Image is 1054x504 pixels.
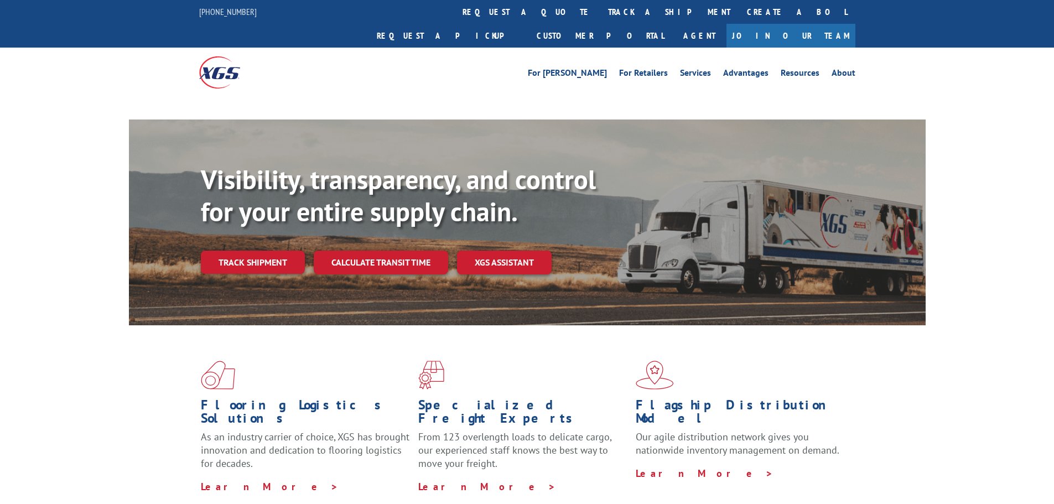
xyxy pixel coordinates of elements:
[314,251,448,274] a: Calculate transit time
[418,398,627,430] h1: Specialized Freight Experts
[418,430,627,480] p: From 123 overlength loads to delicate cargo, our experienced staff knows the best way to move you...
[201,398,410,430] h1: Flooring Logistics Solutions
[636,430,839,456] span: Our agile distribution network gives you nationwide inventory management on demand.
[672,24,726,48] a: Agent
[636,361,674,389] img: xgs-icon-flagship-distribution-model-red
[636,467,773,480] a: Learn More >
[832,69,855,81] a: About
[201,430,409,470] span: As an industry carrier of choice, XGS has brought innovation and dedication to flooring logistics...
[781,69,819,81] a: Resources
[368,24,528,48] a: Request a pickup
[201,162,596,228] b: Visibility, transparency, and control for your entire supply chain.
[201,251,305,274] a: Track shipment
[418,480,556,493] a: Learn More >
[680,69,711,81] a: Services
[199,6,257,17] a: [PHONE_NUMBER]
[619,69,668,81] a: For Retailers
[528,24,672,48] a: Customer Portal
[418,361,444,389] img: xgs-icon-focused-on-flooring-red
[726,24,855,48] a: Join Our Team
[528,69,607,81] a: For [PERSON_NAME]
[636,398,845,430] h1: Flagship Distribution Model
[201,480,339,493] a: Learn More >
[457,251,552,274] a: XGS ASSISTANT
[201,361,235,389] img: xgs-icon-total-supply-chain-intelligence-red
[723,69,769,81] a: Advantages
